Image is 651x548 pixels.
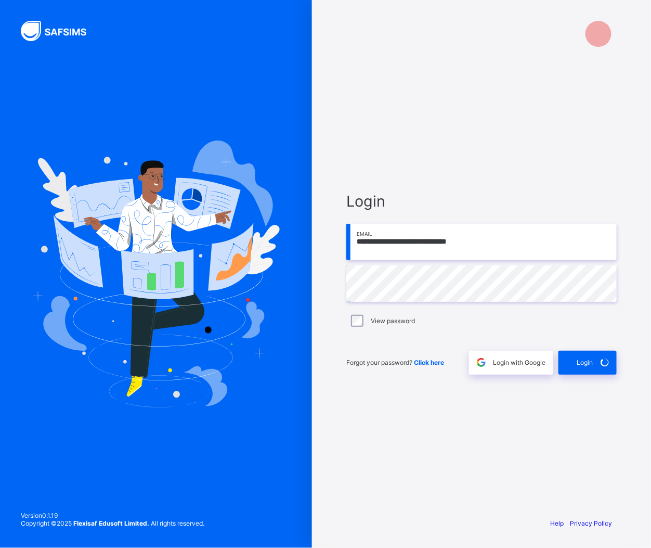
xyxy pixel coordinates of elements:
img: SAFSIMS Logo [21,21,99,41]
img: Hero Image [32,141,280,407]
span: Copyright © 2025 All rights reserved. [21,519,204,527]
span: Forgot your password? [346,359,444,366]
a: Click here [414,359,444,366]
span: Version 0.1.19 [21,512,204,519]
a: Help [550,519,564,527]
label: View password [371,317,415,325]
img: google.396cfc9801f0270233282035f929180a.svg [475,356,487,368]
a: Privacy Policy [570,519,612,527]
span: Login [346,192,617,210]
span: Login [577,359,593,366]
span: Login with Google [493,359,545,366]
strong: Flexisaf Edusoft Limited. [73,519,149,527]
